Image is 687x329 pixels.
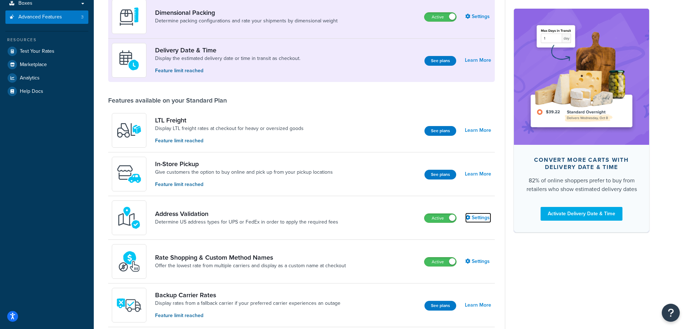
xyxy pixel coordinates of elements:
[424,301,456,311] button: See plans
[155,46,300,54] a: Delivery Date & Time
[465,169,491,179] a: Learn More
[155,291,340,299] a: Backup Carrier Rates
[81,14,84,20] span: 3
[155,55,300,62] a: Display the estimated delivery date or time in transit as checkout.
[525,20,638,134] img: feature-image-ddt-36eae7f7280da8017bfb280eaccd9c446f90b1fe08728e4019434db127062ab4.png
[155,218,338,226] a: Determine US address types for UPS or FedEx in order to apply the required fees
[424,214,456,222] label: Active
[155,300,340,307] a: Display rates from a fallback carrier if your preferred carrier experiences an outage
[155,116,304,124] a: LTL Freight
[155,210,338,218] a: Address Validation
[5,72,88,85] a: Analytics
[424,56,456,66] button: See plans
[424,170,456,179] button: See plans
[155,254,346,261] a: Rate Shopping & Custom Method Names
[5,37,88,43] div: Resources
[5,85,88,98] a: Help Docs
[5,10,88,24] li: Advanced Features
[465,300,491,310] a: Learn More
[18,0,32,7] span: Boxes
[116,249,142,274] img: icon-duo-feat-rate-shopping-ecdd8bed.png
[116,293,142,318] img: icon-duo-feat-backup-carrier-4420b188.png
[525,156,638,170] div: Convert more carts with delivery date & time
[20,88,43,95] span: Help Docs
[465,213,491,223] a: Settings
[116,161,142,187] img: wfgcfpwTIucLEAAAAASUVORK5CYII=
[5,45,88,58] a: Test Your Rates
[20,62,47,68] span: Marketplace
[155,262,346,269] a: Offer the lowest rate from multiple carriers and display as a custom name at checkout
[5,10,88,24] a: Advanced Features3
[424,126,456,136] button: See plans
[424,13,456,21] label: Active
[155,67,300,75] p: Feature limit reached
[116,48,142,73] img: gfkeb5ejjkALwAAAABJRU5ErkJggg==
[155,160,333,168] a: In-Store Pickup
[108,96,227,104] div: Features available on your Standard Plan
[465,125,491,135] a: Learn More
[465,55,491,65] a: Learn More
[18,14,62,20] span: Advanced Features
[116,118,142,143] img: y79ZsPf0fXUFUhFXDzUgf+ktZg5F2+ohG75+v3d2s1D9TjoU8PiyCIluIjV41seZevKCRuEjTPPOKHJsQcmKCXGdfprl3L4q7...
[155,17,338,25] a: Determine packing configurations and rate your shipments by dimensional weight
[525,176,638,193] div: 82% of online shoppers prefer to buy from retailers who show estimated delivery dates
[155,181,333,189] p: Feature limit reached
[20,75,40,81] span: Analytics
[662,304,680,322] button: Open Resource Center
[155,125,304,132] a: Display LTL freight rates at checkout for heavy or oversized goods
[116,205,142,230] img: kIG8fy0lQAAAABJRU5ErkJggg==
[424,257,456,266] label: Active
[20,48,54,55] span: Test Your Rates
[5,58,88,71] a: Marketplace
[155,137,304,145] p: Feature limit reached
[465,256,491,267] a: Settings
[155,169,333,176] a: Give customers the option to buy online and pick up from your pickup locations
[116,4,142,29] img: DTVBYsAAAAAASUVORK5CYII=
[541,207,622,220] a: Activate Delivery Date & Time
[155,9,338,17] a: Dimensional Packing
[465,12,491,22] a: Settings
[155,312,340,320] p: Feature limit reached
